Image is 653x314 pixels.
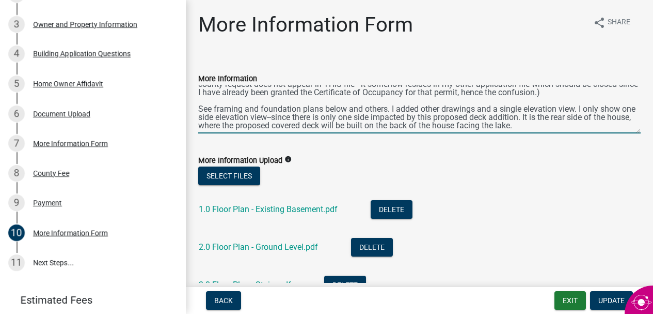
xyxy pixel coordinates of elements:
button: Back [206,291,241,310]
div: 8 [8,165,25,182]
a: 1.0 Floor Plan - Existing Basement.pdf [199,204,338,214]
div: Owner and Property Information [33,21,137,28]
div: 3 [8,16,25,33]
button: Delete [351,238,393,257]
wm-modal-confirm: Delete Document [371,205,412,215]
i: share [593,17,606,29]
div: 4 [8,46,25,62]
button: shareShare [585,12,639,33]
div: 5 [8,76,25,92]
button: Update [590,291,633,310]
div: 9 [8,195,25,211]
div: County Fee [33,170,69,177]
div: Document Upload [33,110,90,117]
wm-modal-confirm: Delete Document [324,281,366,291]
div: 11 [8,255,25,271]
span: Share [608,17,630,29]
span: Back [214,296,233,305]
button: Select files [198,167,260,185]
div: 7 [8,135,25,152]
div: More Information Form [33,140,108,147]
button: Delete [324,276,366,294]
a: 3.0 Floor Plan - Stairs.pdf [199,280,291,290]
a: 2.0 Floor Plan - Ground Level.pdf [199,242,318,252]
div: Payment [33,199,62,206]
a: Estimated Fees [8,290,169,310]
div: Home Owner Affidavit [33,80,103,87]
span: Update [598,296,625,305]
button: Delete [371,200,412,219]
label: More Information Upload [198,157,282,165]
h1: More Information Form [198,12,413,37]
div: 6 [8,106,25,122]
div: More Information Form [33,229,108,236]
button: Exit [554,291,586,310]
label: More Information [198,76,257,83]
div: Building Application Questions [33,50,131,57]
i: info [284,156,292,163]
wm-modal-confirm: Delete Document [351,243,393,253]
div: 10 [8,225,25,241]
